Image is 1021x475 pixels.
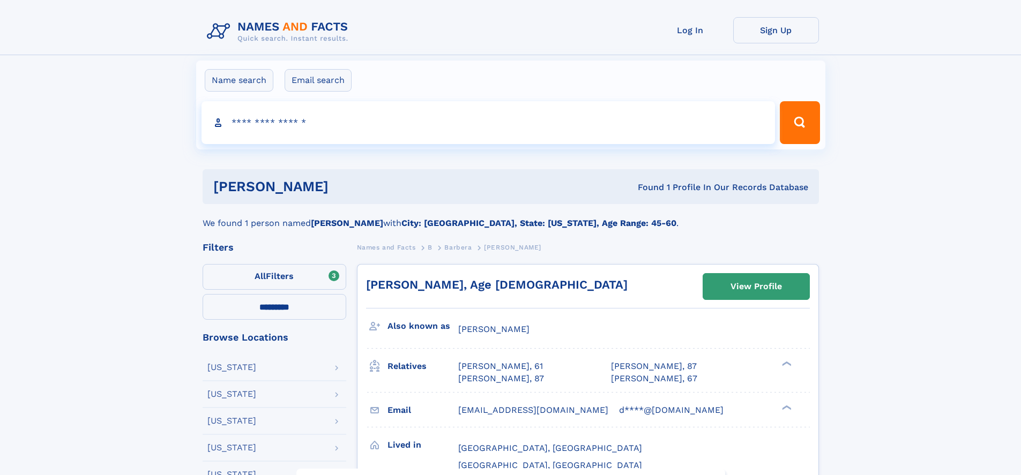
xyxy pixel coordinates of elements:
span: Barbera [444,244,472,251]
div: Found 1 Profile In Our Records Database [483,182,808,193]
a: [PERSON_NAME], 87 [611,360,697,372]
span: [PERSON_NAME] [484,244,541,251]
a: Names and Facts [357,240,416,254]
div: Browse Locations [203,333,346,342]
a: [PERSON_NAME], 61 [458,360,543,372]
span: [GEOGRAPHIC_DATA], [GEOGRAPHIC_DATA] [458,443,642,453]
a: B [428,240,433,254]
button: Search Button [780,101,819,144]
a: [PERSON_NAME], 87 [458,373,544,384]
div: ❯ [779,404,792,411]
label: Email search [285,69,352,92]
span: [PERSON_NAME] [458,324,530,334]
b: City: [GEOGRAPHIC_DATA], State: [US_STATE], Age Range: 45-60 [401,218,676,228]
h1: [PERSON_NAME] [213,180,483,193]
div: We found 1 person named with . [203,204,819,230]
a: Sign Up [733,17,819,43]
label: Name search [205,69,273,92]
div: [US_STATE] [207,443,256,452]
input: search input [202,101,776,144]
h3: Email [387,401,458,419]
h3: Relatives [387,357,458,375]
span: B [428,244,433,251]
span: [EMAIL_ADDRESS][DOMAIN_NAME] [458,405,608,415]
label: Filters [203,264,346,290]
a: Barbera [444,240,472,254]
a: View Profile [703,274,809,299]
div: [US_STATE] [207,390,256,398]
div: Filters [203,243,346,252]
div: [US_STATE] [207,363,256,372]
div: View Profile [731,274,782,299]
h3: Also known as [387,317,458,335]
span: [GEOGRAPHIC_DATA], [GEOGRAPHIC_DATA] [458,460,642,470]
div: [US_STATE] [207,417,256,425]
a: [PERSON_NAME], 67 [611,373,697,384]
a: [PERSON_NAME], Age [DEMOGRAPHIC_DATA] [366,278,628,291]
b: [PERSON_NAME] [311,218,383,228]
h3: Lived in [387,436,458,454]
div: ❯ [779,360,792,367]
a: Log In [647,17,733,43]
img: Logo Names and Facts [203,17,357,46]
span: All [255,271,266,281]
